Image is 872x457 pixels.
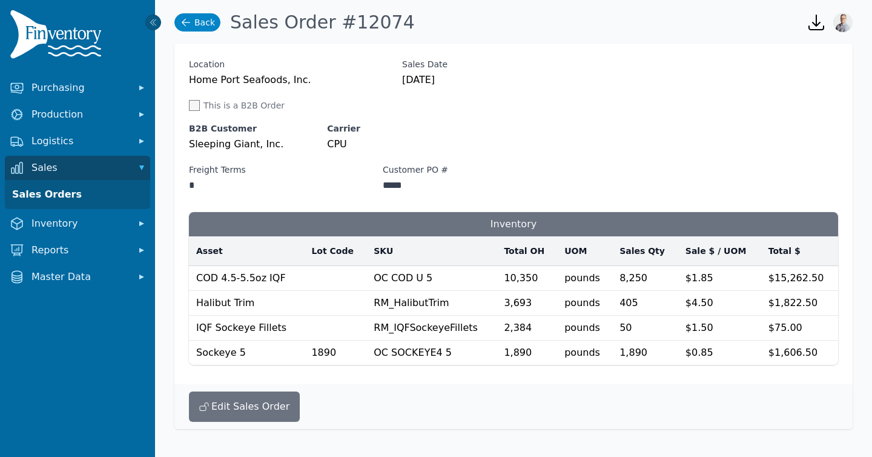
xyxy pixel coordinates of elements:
[174,13,220,32] a: Back
[678,236,761,266] th: Sale $ / UOM
[497,316,557,341] td: 2,384
[189,137,283,152] span: Sleeping Giant, Inc.
[5,76,150,100] button: Purchasing
[402,58,448,70] label: Sales Date
[31,243,128,258] span: Reports
[230,12,415,33] h1: Sales Order #12074
[327,122,360,135] label: Carrier
[189,291,304,316] td: Halibut Trim
[497,266,557,291] td: 10,350
[761,316,838,341] td: $75.00
[189,392,300,422] button: Edit Sales Order
[619,347,647,358] span: 1,890
[31,270,128,284] span: Master Data
[761,291,838,316] td: $1,822.50
[366,291,497,316] td: RM_HalibutTrim
[5,238,150,262] button: Reports
[203,99,285,112] span: This is a B2B Order
[557,236,612,266] th: UOM
[761,341,838,365] td: $1,606.50
[196,245,297,257] a: Asset
[366,341,497,365] td: OC SOCKEYE4 5
[304,236,366,266] th: Lot Code
[564,272,600,284] span: pounds
[31,161,128,175] span: Sales
[5,265,150,289] button: Master Data
[189,316,304,341] td: IQF Sockeye Fillets
[497,236,557,266] th: Total OH
[31,216,128,231] span: Inventory
[497,341,557,365] td: 1,890
[31,134,128,148] span: Logistics
[564,322,600,333] span: pounds
[5,156,150,180] button: Sales
[189,266,304,291] td: COD 4.5-5.5oz IQF
[685,272,713,284] span: $1.85
[189,122,283,135] label: B2B Customer
[189,164,246,176] label: Freight Terms
[7,182,148,207] a: Sales Orders
[685,322,713,333] span: $1.50
[833,13,853,32] img: Joshua Benton
[366,266,497,291] td: OC COD U 5
[564,297,600,309] span: pounds
[189,341,304,365] td: Sockeye 5
[189,58,383,70] label: Location
[612,236,678,266] th: Sales Qty
[619,297,638,309] span: 405
[311,347,336,358] span: 1890
[327,137,360,152] span: CPU
[5,129,150,153] button: Logistics
[619,272,647,284] span: 8,250
[564,347,600,358] span: pounds
[31,107,128,122] span: Production
[189,73,383,87] span: Home Port Seafoods, Inc.
[5,212,150,236] button: Inventory
[366,316,497,341] td: RM_IQFSockeyeFillets
[402,73,448,87] span: [DATE]
[619,322,632,333] span: 50
[685,297,713,309] span: $4.50
[5,102,150,127] button: Production
[761,236,838,266] th: Total $
[383,164,448,176] label: Customer PO #
[189,212,838,236] h3: Inventory
[761,266,838,291] td: $15,262.50
[374,245,489,257] a: SKU
[497,291,557,316] td: 3,693
[31,81,128,95] span: Purchasing
[10,10,107,64] img: Finventory
[685,347,713,358] span: $0.85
